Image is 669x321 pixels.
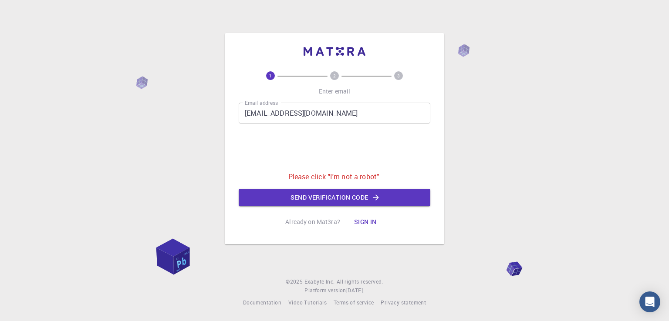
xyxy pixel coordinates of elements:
[381,298,426,307] a: Privacy statement
[269,73,272,79] text: 1
[334,299,374,306] span: Terms of service
[288,298,327,307] a: Video Tutorials
[397,73,400,79] text: 3
[243,298,281,307] a: Documentation
[245,99,278,107] label: Email address
[346,287,365,294] span: [DATE] .
[381,299,426,306] span: Privacy statement
[288,299,327,306] span: Video Tutorials
[304,286,346,295] span: Platform version
[288,171,381,182] p: Please click "I'm not a robot".
[346,286,365,295] a: [DATE].
[268,130,401,164] iframe: reCAPTCHA
[333,73,336,79] text: 2
[337,278,383,286] span: All rights reserved.
[286,278,304,286] span: © 2025
[304,278,335,286] a: Exabyte Inc.
[285,217,340,226] p: Already on Mat3ra?
[239,189,430,206] button: Send verification code
[334,298,374,307] a: Terms of service
[243,299,281,306] span: Documentation
[347,213,384,231] button: Sign in
[639,291,660,312] div: Open Intercom Messenger
[319,87,351,96] p: Enter email
[304,278,335,285] span: Exabyte Inc.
